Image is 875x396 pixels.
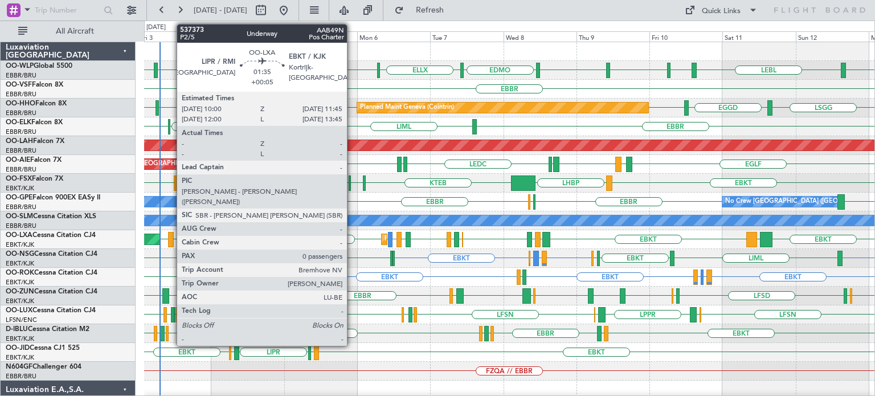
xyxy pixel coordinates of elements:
[6,251,34,258] span: OO-NSG
[6,146,36,155] a: EBBR/BRU
[6,240,34,249] a: EBKT/KJK
[6,345,30,352] span: OO-JID
[13,22,124,40] button: All Aircraft
[6,251,97,258] a: OO-NSGCessna Citation CJ4
[6,278,34,287] a: EBKT/KJK
[6,63,34,70] span: OO-WLP
[6,157,30,164] span: OO-AIE
[6,194,32,201] span: OO-GPE
[702,6,741,17] div: Quick Links
[504,31,576,42] div: Wed 8
[6,259,34,268] a: EBKT/KJK
[6,213,33,220] span: OO-SLM
[6,138,64,145] a: OO-LAHFalcon 7X
[6,213,96,220] a: OO-SLMCessna Citation XLS
[6,81,32,88] span: OO-VSF
[6,138,33,145] span: OO-LAH
[6,364,81,370] a: N604GFChallenger 604
[576,31,649,42] div: Thu 9
[6,203,36,211] a: EBBR/BRU
[430,31,503,42] div: Tue 7
[6,326,89,333] a: D-IBLUCessna Citation M2
[6,90,36,99] a: EBBR/BRU
[722,31,795,42] div: Sat 11
[6,307,32,314] span: OO-LUX
[6,109,36,117] a: EBBR/BRU
[360,99,454,116] div: Planned Maint Geneva (Cointrin)
[6,372,36,381] a: EBBR/BRU
[6,157,62,164] a: OO-AIEFalcon 7X
[6,165,36,174] a: EBBR/BRU
[6,128,36,136] a: EBBR/BRU
[146,23,166,32] div: [DATE]
[6,119,63,126] a: OO-ELKFalcon 8X
[6,270,34,276] span: OO-ROK
[679,1,763,19] button: Quick Links
[406,6,454,14] span: Refresh
[6,316,37,324] a: LFSN/ENC
[6,222,36,230] a: EBBR/BRU
[194,5,247,15] span: [DATE] - [DATE]
[6,297,34,305] a: EBKT/KJK
[6,232,32,239] span: OO-LXA
[6,184,34,193] a: EBKT/KJK
[211,31,284,42] div: Sat 4
[357,31,430,42] div: Mon 6
[284,31,357,42] div: Sun 5
[6,232,96,239] a: OO-LXACessna Citation CJ4
[6,353,34,362] a: EBKT/KJK
[138,31,211,42] div: Fri 3
[6,288,34,295] span: OO-ZUN
[35,2,100,19] input: Trip Number
[6,334,34,343] a: EBKT/KJK
[30,27,120,35] span: All Aircraft
[6,288,97,295] a: OO-ZUNCessna Citation CJ4
[389,1,457,19] button: Refresh
[6,119,31,126] span: OO-ELK
[6,71,36,80] a: EBBR/BRU
[649,31,722,42] div: Fri 10
[385,231,517,248] div: Planned Maint Kortrijk-[GEOGRAPHIC_DATA]
[6,100,67,107] a: OO-HHOFalcon 8X
[6,345,80,352] a: OO-JIDCessna CJ1 525
[6,270,97,276] a: OO-ROKCessna Citation CJ4
[6,63,72,70] a: OO-WLPGlobal 5500
[6,100,35,107] span: OO-HHO
[796,31,869,42] div: Sun 12
[6,81,63,88] a: OO-VSFFalcon 8X
[6,364,32,370] span: N604GF
[6,175,32,182] span: OO-FSX
[6,194,100,201] a: OO-GPEFalcon 900EX EASy II
[6,307,96,314] a: OO-LUXCessna Citation CJ4
[6,326,28,333] span: D-IBLU
[6,175,63,182] a: OO-FSXFalcon 7X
